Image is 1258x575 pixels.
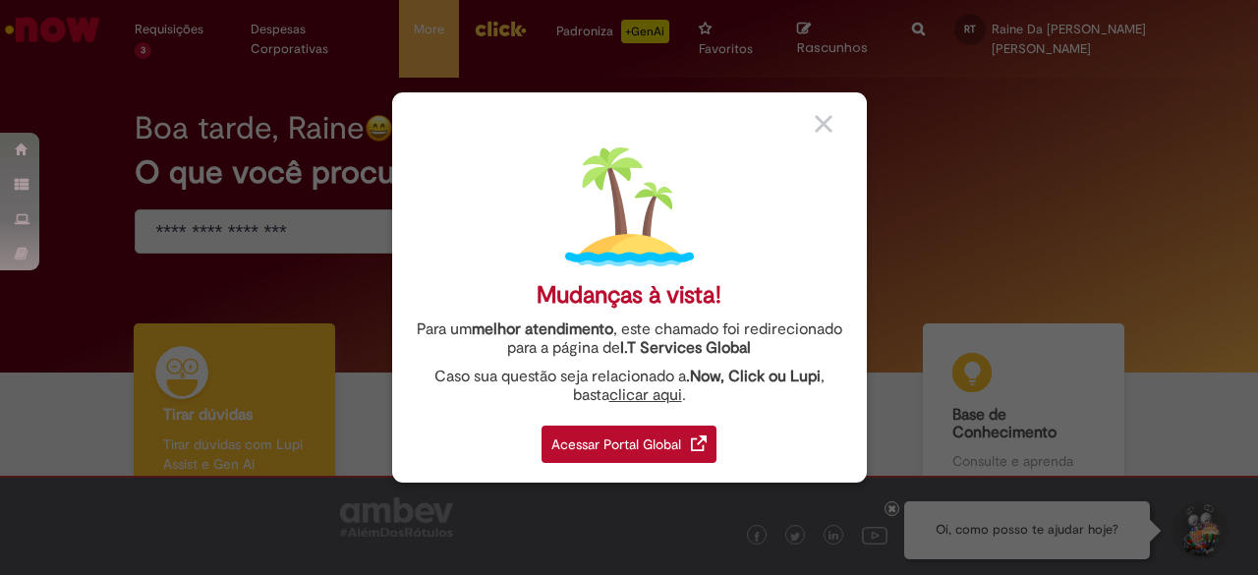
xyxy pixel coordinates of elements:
[620,327,751,358] a: I.T Services Global
[815,115,832,133] img: close_button_grey.png
[537,281,721,310] div: Mudanças à vista!
[609,374,682,405] a: clicar aqui
[565,143,694,271] img: island.png
[542,415,716,463] a: Acessar Portal Global
[407,368,852,405] div: Caso sua questão seja relacionado a , basta .
[686,367,821,386] strong: .Now, Click ou Lupi
[472,319,613,339] strong: melhor atendimento
[691,435,707,451] img: redirect_link.png
[542,426,716,463] div: Acessar Portal Global
[407,320,852,358] div: Para um , este chamado foi redirecionado para a página de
